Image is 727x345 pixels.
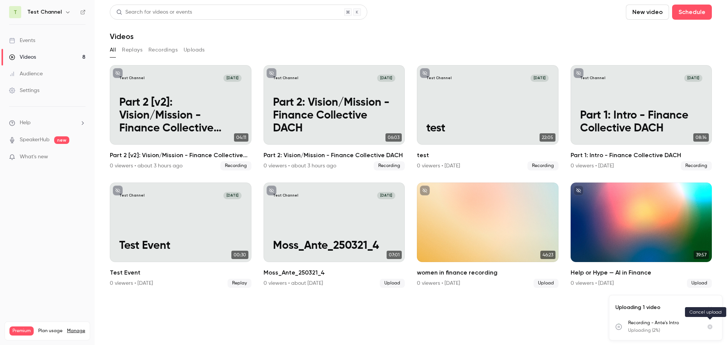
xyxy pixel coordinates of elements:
span: 39:57 [694,251,709,259]
li: Help or Hype — AI in Finance [571,183,712,288]
li: help-dropdown-opener [9,119,86,127]
span: 00:30 [231,251,248,259]
span: [DATE] [377,75,395,82]
p: Test Channel [119,193,145,198]
span: 22:05 [540,133,555,142]
a: SpeakerHub [20,136,50,144]
div: 0 viewers • about 3 hours ago [264,162,336,170]
div: 0 viewers • [DATE] [417,162,460,170]
span: 06:03 [385,133,402,142]
span: Replay [228,279,251,288]
span: Upload [534,279,559,288]
button: All [110,44,116,56]
button: Uploads [184,44,205,56]
span: Premium [9,326,34,336]
p: Uploading 1 video [615,304,660,311]
button: unpublished [574,68,583,78]
span: What's new [20,153,48,161]
h2: Test Event [110,268,251,277]
a: Test Channel[DATE]Test Event00:30Test Event0 viewers • [DATE]Replay [110,183,251,288]
p: Moss_Ante_250321_4 [273,240,395,253]
p: Test Event [119,240,242,253]
p: Test Channel [426,76,452,81]
button: unpublished [267,186,276,195]
section: Videos [110,5,712,340]
span: [DATE] [377,192,395,199]
button: Replays [122,44,142,56]
h2: Help or Hype — AI in Finance [571,268,712,277]
h1: Videos [110,32,134,41]
iframe: Noticeable Trigger [76,154,86,161]
h2: women in finance recording [417,268,559,277]
span: Upload [380,279,405,288]
a: Test Channel[DATE]Part 2 [v2]: Vision/Mission - Finance Collective DACH04:11Part 2 [v2]: Vision/M... [110,65,251,170]
div: 0 viewers • [DATE] [110,279,153,287]
div: Audience [9,70,43,78]
p: Test Channel [119,76,145,81]
a: 46:23women in finance recording0 viewers • [DATE]Upload [417,183,559,288]
span: Help [20,119,31,127]
button: Recordings [148,44,178,56]
button: Collapse uploads list [704,301,716,314]
div: Settings [9,87,39,94]
div: 0 viewers • [DATE] [571,162,614,170]
span: 08:14 [693,133,709,142]
button: Cancel upload [704,321,716,333]
li: test [417,65,559,170]
p: Part 2: Vision/Mission - Finance Collective DACH [273,97,395,135]
span: Recording [374,161,405,170]
p: Uploading (2%) [628,327,698,334]
li: Moss_Ante_250321_4 [264,183,405,288]
a: Test Channel[DATE]Part 2: Vision/Mission - Finance Collective DACH06:03Part 2: Vision/Mission - F... [264,65,405,170]
button: unpublished [420,68,430,78]
button: New video [626,5,669,20]
li: Part 1: Intro - Finance Collective DACH [571,65,712,170]
ul: Videos [110,65,712,288]
ul: Uploads list [609,320,722,340]
span: 04:11 [234,133,248,142]
button: unpublished [420,186,430,195]
span: Recording [681,161,712,170]
div: 0 viewers • about 3 hours ago [110,162,183,170]
span: T [14,8,17,16]
li: Part 2: Vision/Mission - Finance Collective DACH [264,65,405,170]
li: women in finance recording [417,183,559,288]
p: Recording - Ante's Intro [628,320,698,326]
li: Part 2 [v2]: Vision/Mission - Finance Collective DACH [110,65,251,170]
span: Upload [687,279,712,288]
button: unpublished [113,186,123,195]
span: [DATE] [223,75,242,82]
span: 46:23 [540,251,555,259]
div: Search for videos or events [116,8,192,16]
a: 39:57Help or Hype — AI in Finance0 viewers • [DATE]Upload [571,183,712,288]
p: Test Channel [273,193,298,198]
span: [DATE] [223,192,242,199]
button: unpublished [267,68,276,78]
h2: Moss_Ante_250321_4 [264,268,405,277]
div: 0 viewers • [DATE] [571,279,614,287]
div: 0 viewers • about [DATE] [264,279,323,287]
span: [DATE] [530,75,549,82]
h6: Test Channel [27,8,62,16]
span: new [54,136,69,144]
span: 07:01 [387,251,402,259]
span: [DATE] [684,75,702,82]
a: Manage [67,328,85,334]
a: Test Channel[DATE]test22:05test0 viewers • [DATE]Recording [417,65,559,170]
li: Test Event [110,183,251,288]
p: test [426,122,549,135]
a: Test Channel[DATE]Moss_Ante_250321_407:01Moss_Ante_250321_40 viewers • about [DATE]Upload [264,183,405,288]
span: Recording [527,161,559,170]
button: Schedule [672,5,712,20]
p: Part 2 [v2]: Vision/Mission - Finance Collective DACH [119,97,242,135]
div: Events [9,37,35,44]
div: Videos [9,53,36,61]
h2: test [417,151,559,160]
div: 0 viewers • [DATE] [417,279,460,287]
p: Test Channel [580,76,605,81]
a: Test Channel[DATE]Part 1: Intro - Finance Collective DACH08:14Part 1: Intro - Finance Collective ... [571,65,712,170]
button: unpublished [113,68,123,78]
p: Part 1: Intro - Finance Collective DACH [580,109,702,135]
span: Recording [220,161,251,170]
h2: Part 1: Intro - Finance Collective DACH [571,151,712,160]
